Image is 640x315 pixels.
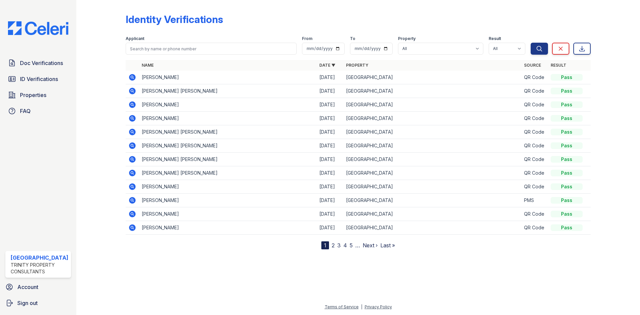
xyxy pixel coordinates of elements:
[317,139,343,153] td: [DATE]
[321,241,329,249] div: 1
[343,242,347,249] a: 4
[317,98,343,112] td: [DATE]
[363,242,378,249] a: Next ›
[20,91,46,99] span: Properties
[317,221,343,235] td: [DATE]
[551,224,583,231] div: Pass
[524,63,541,68] a: Source
[17,299,38,307] span: Sign out
[139,180,317,194] td: [PERSON_NAME]
[551,63,566,68] a: Result
[489,36,501,41] label: Result
[343,125,521,139] td: [GEOGRAPHIC_DATA]
[139,207,317,221] td: [PERSON_NAME]
[317,153,343,166] td: [DATE]
[521,71,548,84] td: QR Code
[5,72,71,86] a: ID Verifications
[317,207,343,221] td: [DATE]
[317,180,343,194] td: [DATE]
[317,166,343,180] td: [DATE]
[343,98,521,112] td: [GEOGRAPHIC_DATA]
[551,142,583,149] div: Pass
[521,166,548,180] td: QR Code
[319,63,335,68] a: Date ▼
[343,71,521,84] td: [GEOGRAPHIC_DATA]
[521,98,548,112] td: QR Code
[361,304,362,309] div: |
[521,84,548,98] td: QR Code
[3,296,74,310] a: Sign out
[398,36,416,41] label: Property
[20,107,31,115] span: FAQ
[551,183,583,190] div: Pass
[317,112,343,125] td: [DATE]
[3,21,74,35] img: CE_Logo_Blue-a8612792a0a2168367f1c8372b55b34899dd931a85d93a1a3d3e32e68fde9ad4.png
[365,304,392,309] a: Privacy Policy
[551,156,583,163] div: Pass
[325,304,359,309] a: Terms of Service
[551,197,583,204] div: Pass
[521,194,548,207] td: PMS
[139,221,317,235] td: [PERSON_NAME]
[302,36,312,41] label: From
[380,242,395,249] a: Last »
[139,194,317,207] td: [PERSON_NAME]
[521,139,548,153] td: QR Code
[5,104,71,118] a: FAQ
[126,13,223,25] div: Identity Verifications
[343,84,521,98] td: [GEOGRAPHIC_DATA]
[551,129,583,135] div: Pass
[337,242,341,249] a: 3
[521,125,548,139] td: QR Code
[551,101,583,108] div: Pass
[551,88,583,94] div: Pass
[343,221,521,235] td: [GEOGRAPHIC_DATA]
[317,125,343,139] td: [DATE]
[11,262,68,275] div: Trinity Property Consultants
[343,139,521,153] td: [GEOGRAPHIC_DATA]
[551,211,583,217] div: Pass
[551,115,583,122] div: Pass
[346,63,368,68] a: Property
[139,71,317,84] td: [PERSON_NAME]
[317,84,343,98] td: [DATE]
[142,63,154,68] a: Name
[332,242,335,249] a: 2
[343,112,521,125] td: [GEOGRAPHIC_DATA]
[139,84,317,98] td: [PERSON_NAME] [PERSON_NAME]
[139,153,317,166] td: [PERSON_NAME] [PERSON_NAME]
[343,180,521,194] td: [GEOGRAPHIC_DATA]
[5,88,71,102] a: Properties
[355,241,360,249] span: …
[551,170,583,176] div: Pass
[139,98,317,112] td: [PERSON_NAME]
[551,74,583,81] div: Pass
[5,56,71,70] a: Doc Verifications
[521,112,548,125] td: QR Code
[343,153,521,166] td: [GEOGRAPHIC_DATA]
[343,166,521,180] td: [GEOGRAPHIC_DATA]
[139,166,317,180] td: [PERSON_NAME] [PERSON_NAME]
[126,43,297,55] input: Search by name or phone number
[317,71,343,84] td: [DATE]
[20,59,63,67] span: Doc Verifications
[3,280,74,294] a: Account
[343,194,521,207] td: [GEOGRAPHIC_DATA]
[350,36,355,41] label: To
[139,139,317,153] td: [PERSON_NAME] [PERSON_NAME]
[139,125,317,139] td: [PERSON_NAME] [PERSON_NAME]
[11,254,68,262] div: [GEOGRAPHIC_DATA]
[139,112,317,125] td: [PERSON_NAME]
[126,36,144,41] label: Applicant
[317,194,343,207] td: [DATE]
[343,207,521,221] td: [GEOGRAPHIC_DATA]
[521,207,548,221] td: QR Code
[521,221,548,235] td: QR Code
[20,75,58,83] span: ID Verifications
[521,180,548,194] td: QR Code
[521,153,548,166] td: QR Code
[350,242,353,249] a: 5
[17,283,38,291] span: Account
